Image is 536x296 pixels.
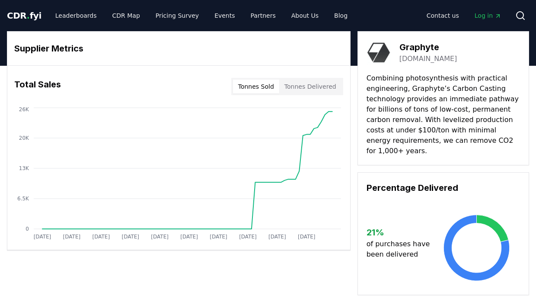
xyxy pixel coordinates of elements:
h3: 21 % [367,226,433,239]
h3: Supplier Metrics [14,42,343,55]
a: Log in [468,8,508,23]
button: Tonnes Sold [233,80,279,93]
a: Events [207,8,242,23]
a: About Us [284,8,325,23]
tspan: [DATE] [34,234,51,240]
tspan: [DATE] [93,234,110,240]
tspan: 26K [19,106,29,113]
tspan: [DATE] [151,234,169,240]
tspan: [DATE] [180,234,198,240]
a: Leaderboards [48,8,104,23]
a: [DOMAIN_NAME] [399,54,457,64]
nav: Main [420,8,508,23]
img: Graphyte-logo [367,40,391,64]
tspan: [DATE] [63,234,81,240]
a: Blog [327,8,354,23]
tspan: 0 [26,226,29,232]
button: Tonnes Delivered [279,80,341,93]
span: Log in [475,11,501,20]
tspan: [DATE] [121,234,139,240]
tspan: 20K [19,135,29,141]
span: . [27,10,30,21]
tspan: [DATE] [268,234,286,240]
tspan: [DATE] [239,234,257,240]
a: Pricing Survey [149,8,206,23]
nav: Main [48,8,354,23]
tspan: 13K [19,165,29,171]
tspan: [DATE] [210,234,227,240]
p: Combining photosynthesis with practical engineering, Graphyte’s Carbon Casting technology provide... [367,73,520,156]
a: Contact us [420,8,466,23]
h3: Total Sales [14,78,61,95]
h3: Graphyte [399,41,457,54]
a: CDR.fyi [7,10,41,22]
p: of purchases have been delivered [367,239,433,260]
h3: Percentage Delivered [367,181,520,194]
tspan: [DATE] [298,234,316,240]
tspan: 6.5K [17,196,29,202]
a: CDR Map [105,8,147,23]
span: CDR fyi [7,10,41,21]
a: Partners [244,8,283,23]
